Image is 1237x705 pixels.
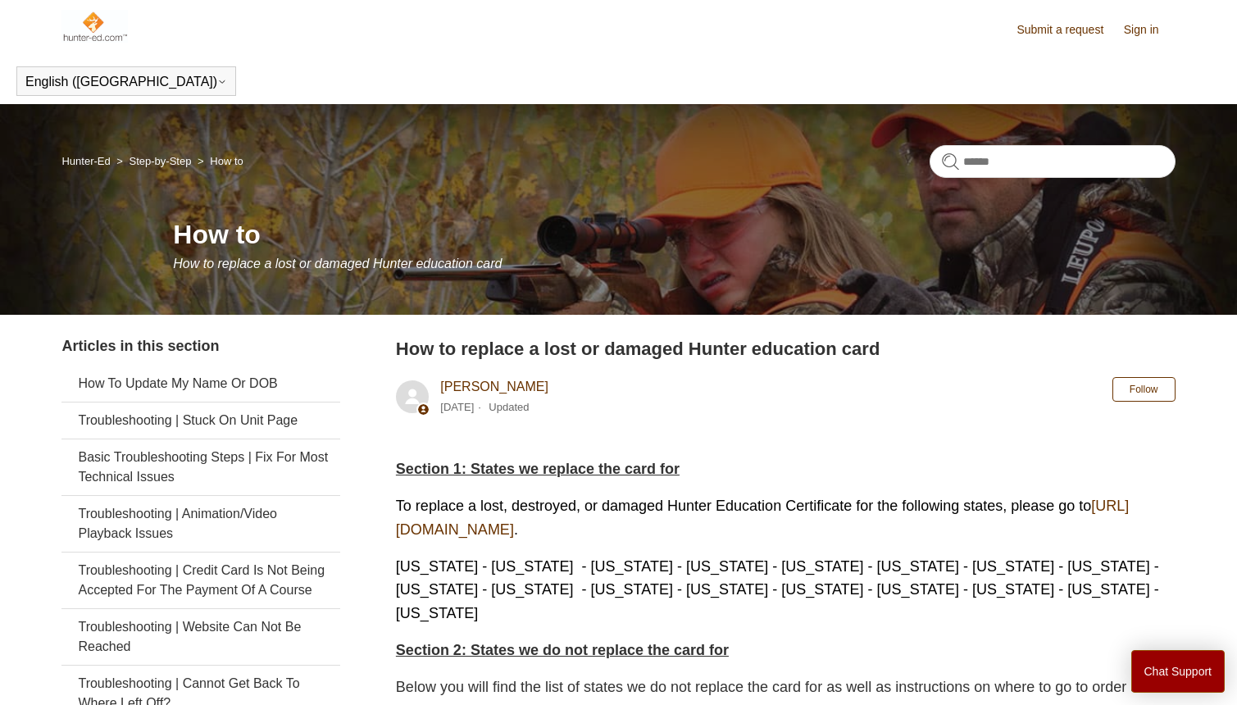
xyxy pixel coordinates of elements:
[396,498,1130,538] a: [URL][DOMAIN_NAME]
[173,257,502,271] span: How to replace a lost or damaged Hunter education card
[61,338,219,354] span: Articles in this section
[113,155,194,167] li: Step-by-Step
[61,10,128,43] img: Hunter-Ed Help Center home page
[1112,377,1176,402] button: Follow Article
[61,155,110,167] a: Hunter-Ed
[61,439,340,495] a: Basic Troubleshooting Steps | Fix For Most Technical Issues
[1131,650,1226,693] button: Chat Support
[930,145,1176,178] input: Search
[173,215,1175,254] h1: How to
[61,403,340,439] a: Troubleshooting | Stuck On Unit Page
[1124,21,1176,39] a: Sign in
[61,553,340,608] a: Troubleshooting | Credit Card Is Not Being Accepted For The Payment Of A Course
[130,155,192,167] a: Step-by-Step
[210,155,243,167] a: How to
[396,558,1159,622] span: [US_STATE] - [US_STATE] - [US_STATE] - [US_STATE] - [US_STATE] - [US_STATE] - [US_STATE] - [US_ST...
[61,366,340,402] a: How To Update My Name Or DOB
[396,498,1130,538] span: To replace a lost, destroyed, or damaged Hunter Education Certificate for the following states, p...
[61,155,113,167] li: Hunter-Ed
[61,496,340,552] a: Troubleshooting | Animation/Video Playback Issues
[489,401,529,413] li: Updated
[1016,21,1120,39] a: Submit a request
[396,642,729,658] strong: Section 2: States we do not replace the card for
[194,155,243,167] li: How to
[25,75,227,89] button: English ([GEOGRAPHIC_DATA])
[61,609,340,665] a: Troubleshooting | Website Can Not Be Reached
[440,401,474,413] time: 11/20/2023, 09:20
[440,380,548,393] a: [PERSON_NAME]
[396,461,680,477] span: Section 1: States we replace the card for
[396,335,1176,362] h2: How to replace a lost or damaged Hunter education card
